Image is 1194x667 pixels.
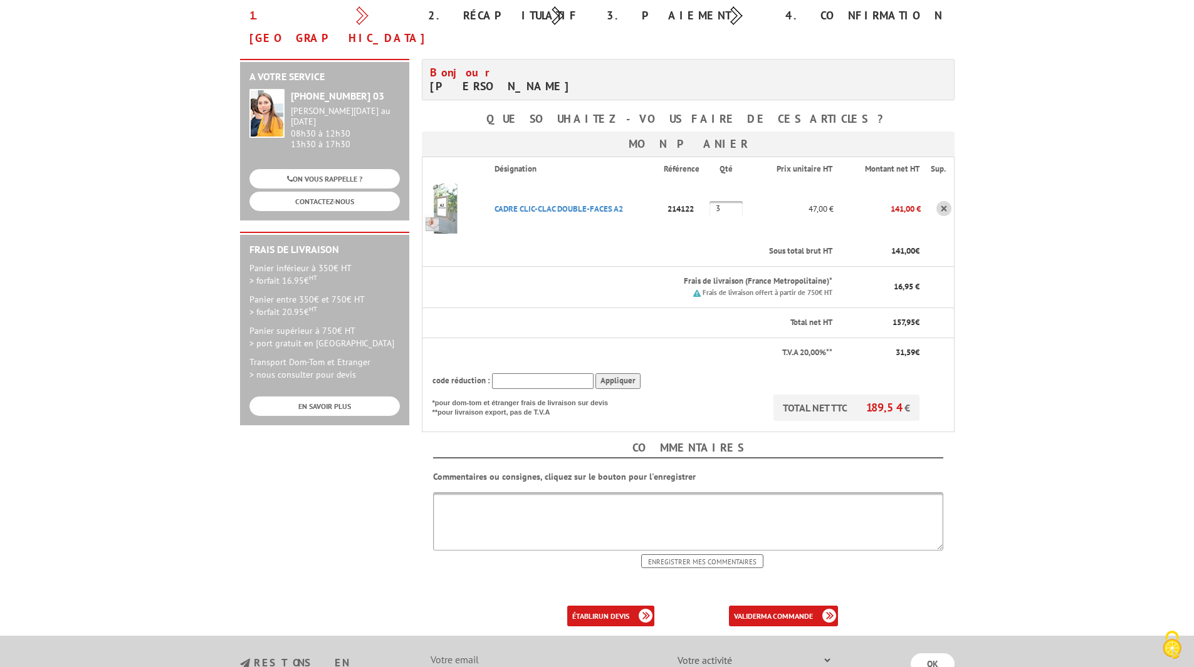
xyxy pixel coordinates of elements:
p: Prix unitaire HT [760,163,832,175]
p: Référence [664,163,708,175]
p: € [844,347,920,359]
h4: Commentaires [433,438,943,458]
p: Transport Dom-Tom et Etranger [249,356,400,381]
strong: [PHONE_NUMBER] 03 [291,90,384,102]
span: > port gratuit en [GEOGRAPHIC_DATA] [249,338,394,349]
a: CONTACTEZ-NOUS [249,192,400,211]
span: 16,95 € [894,281,919,292]
img: CADRE CLIC-CLAC DOUBLE-FACES A2 [422,184,473,234]
sup: HT [309,304,317,313]
p: TOTAL NET TTC € [773,395,919,421]
span: > forfait 16.95€ [249,275,317,286]
input: Enregistrer mes commentaires [641,554,763,568]
span: 31,59 [896,347,915,358]
div: 3. Paiement [597,4,776,27]
b: Commentaires ou consignes, cliquez sur le bouton pour l'enregistrer [433,471,696,482]
div: 08h30 à 12h30 13h30 à 17h30 [291,106,400,149]
b: un devis [599,611,629,621]
span: > forfait 20.95€ [249,306,317,318]
img: widget-service.jpg [249,89,285,138]
p: Panier supérieur à 750€ HT [249,324,400,349]
span: code réduction : [432,375,490,386]
h3: Mon panier [422,132,955,157]
span: 157,95 [893,317,915,328]
p: € [844,317,920,329]
a: validerma commande [729,606,838,626]
a: ON VOUS RAPPELLE ? [249,169,400,189]
img: picto.png [693,289,701,297]
div: [PERSON_NAME][DATE] au [DATE] [291,106,400,127]
p: Total net HT [432,317,832,329]
p: 141,00 € [834,198,921,220]
th: Sup. [921,157,954,180]
th: Sous total brut HT [484,237,834,266]
b: Que souhaitez-vous faire de ces articles ? [486,111,889,126]
th: Désignation [484,157,664,180]
h2: Frais de Livraison [249,244,400,256]
span: 141,00 [891,246,915,256]
img: Cookies (fenêtre modale) [1156,629,1188,661]
input: Appliquer [595,373,641,389]
p: Panier inférieur à 350€ HT [249,262,400,287]
span: 189,54 [866,400,904,415]
div: 4. Confirmation [776,4,955,27]
p: € [844,246,920,257]
b: ma commande [761,611,813,621]
a: CADRE CLIC-CLAC DOUBLE-FACES A2 [495,204,623,214]
p: 214122 [664,198,710,220]
small: Frais de livraison offert à partir de 750€ HT [703,288,832,297]
h2: A votre service [249,71,400,83]
button: Cookies (fenêtre modale) [1150,624,1194,667]
p: *pour dom-tom et étranger frais de livraison sur devis **pour livraison export, pas de T.V.A [432,395,621,418]
span: Bonjour [430,65,496,80]
div: 2. Récapitulatif [419,4,597,27]
a: EN SAVOIR PLUS [249,396,400,416]
div: 1. [GEOGRAPHIC_DATA] [240,4,419,49]
a: établirun devis [567,606,654,626]
sup: HT [309,273,317,282]
p: Frais de livraison (France Metropolitaine)* [495,276,832,287]
th: Qté [710,157,751,180]
h4: [PERSON_NAME] [430,66,679,93]
p: T.V.A 20,00%** [432,347,832,359]
p: Montant net HT [844,163,920,175]
span: > nous consulter pour devis [249,369,356,380]
p: Panier entre 350€ et 750€ HT [249,293,400,318]
p: 47,00 € [750,198,833,220]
